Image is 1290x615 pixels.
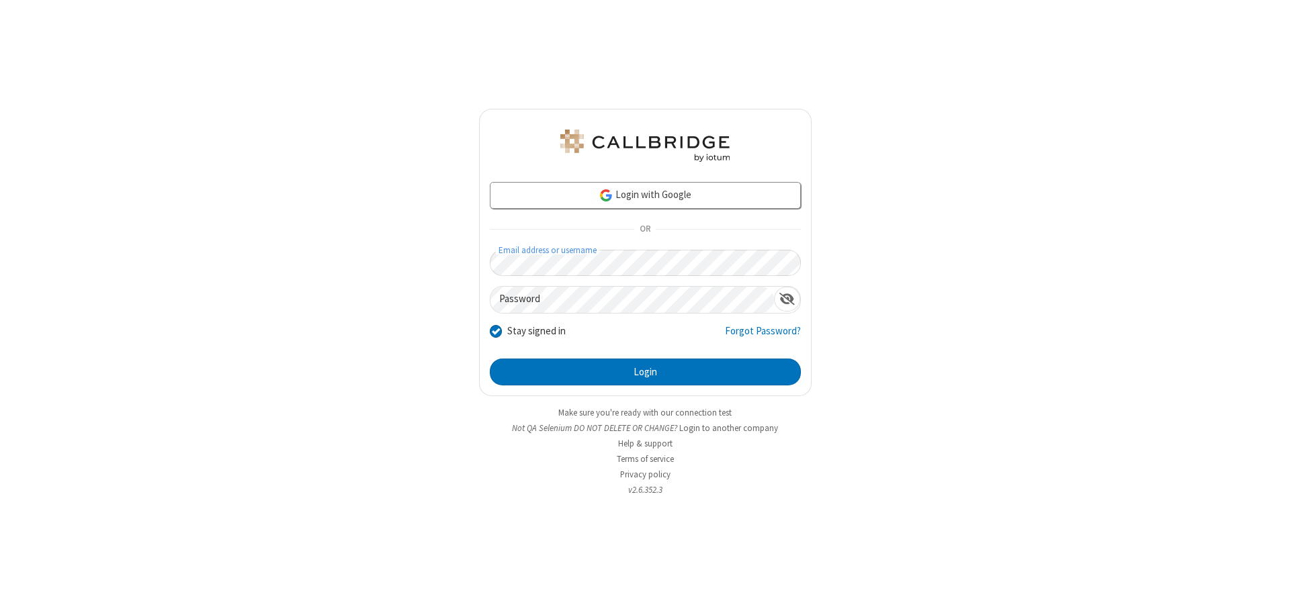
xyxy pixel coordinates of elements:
button: Login [490,359,801,385]
input: Email address or username [490,250,801,276]
a: Privacy policy [620,469,671,480]
div: Show password [774,287,800,312]
a: Terms of service [617,453,674,465]
img: QA Selenium DO NOT DELETE OR CHANGE [558,130,732,162]
a: Make sure you're ready with our connection test [558,407,732,418]
button: Login to another company [679,422,778,434]
input: Password [490,287,774,313]
a: Forgot Password? [725,324,801,349]
a: Help & support [618,438,673,449]
a: Login with Google [490,182,801,209]
li: v2.6.352.3 [479,483,812,496]
label: Stay signed in [507,324,566,339]
li: Not QA Selenium DO NOT DELETE OR CHANGE? [479,422,812,434]
img: google-icon.png [599,188,613,203]
span: OR [634,220,656,239]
